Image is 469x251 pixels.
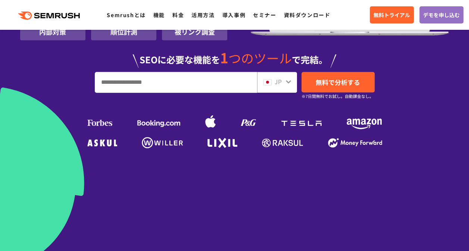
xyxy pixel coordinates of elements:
[191,11,215,19] a: 活用方法
[423,11,460,19] span: デモを申し込む
[301,93,373,100] small: ※7日間無料でお試し。自動課金なし。
[253,11,276,19] a: セミナー
[228,49,292,67] span: つのツール
[316,77,360,87] span: 無料で分析する
[222,11,246,19] a: 導入事例
[107,11,146,19] a: Semrushとは
[172,11,184,19] a: 料金
[370,6,414,23] a: 無料トライアル
[20,43,449,68] div: SEOに必要な機能を
[301,72,375,92] a: 無料で分析する
[373,11,410,19] span: 無料トライアル
[153,11,165,19] a: 機能
[284,11,330,19] a: 資料ダウンロード
[20,23,85,40] li: 内部対策
[419,6,463,23] a: デモを申し込む
[292,53,328,66] span: で完結。
[91,23,156,40] li: 順位計測
[275,77,282,86] span: JP
[220,47,228,67] span: 1
[95,72,257,92] input: URL、キーワードを入力してください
